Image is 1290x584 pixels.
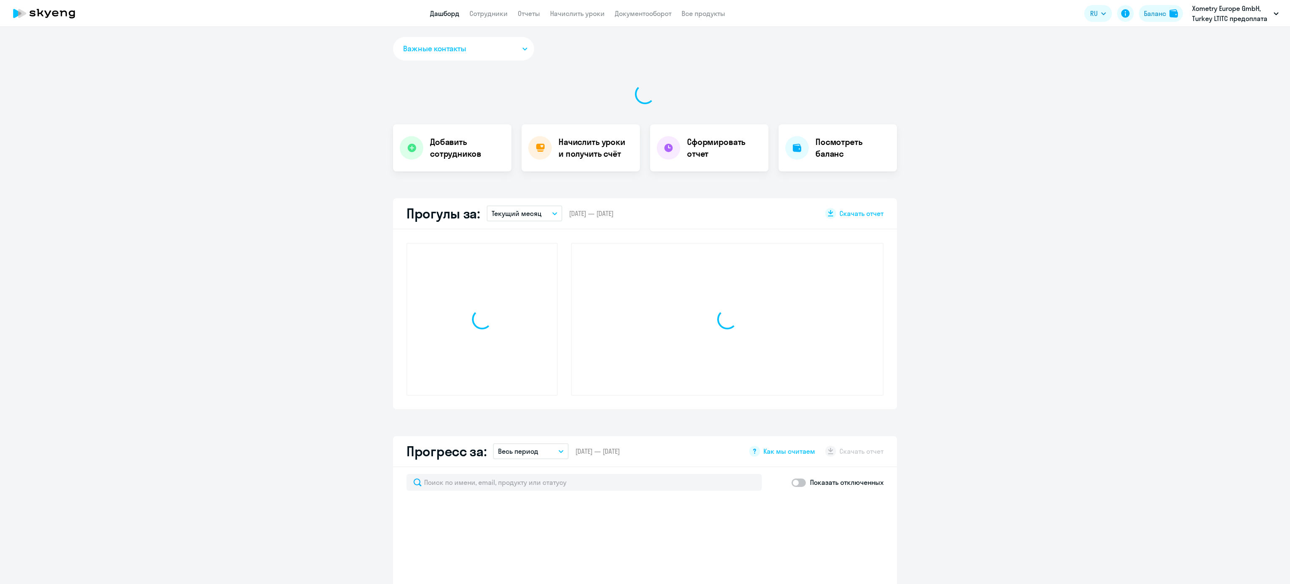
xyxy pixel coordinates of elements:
[569,209,614,218] span: [DATE] — [DATE]
[558,136,632,160] h4: Начислить уроки и получить счёт
[403,43,466,54] span: Важные контакты
[810,477,884,487] p: Показать отключенных
[493,443,569,459] button: Весь период
[1144,8,1166,18] div: Баланс
[430,136,505,160] h4: Добавить сотрудников
[393,37,534,61] button: Важные контакты
[1139,5,1183,22] button: Балансbalance
[815,136,890,160] h4: Посмотреть баланс
[687,136,762,160] h4: Сформировать отчет
[615,9,671,18] a: Документооборот
[550,9,605,18] a: Начислить уроки
[498,446,538,456] p: Весь период
[1188,3,1283,24] button: Xometry Europe GmbH, Turkey LTITC предоплата (временно)
[487,205,562,221] button: Текущий месяц
[1169,9,1178,18] img: balance
[682,9,725,18] a: Все продукты
[1084,5,1112,22] button: RU
[406,205,480,222] h2: Прогулы за:
[763,447,815,456] span: Как мы считаем
[406,443,486,460] h2: Прогресс за:
[492,208,542,218] p: Текущий месяц
[575,447,620,456] span: [DATE] — [DATE]
[430,9,459,18] a: Дашборд
[839,209,884,218] span: Скачать отчет
[406,474,762,491] input: Поиск по имени, email, продукту или статусу
[469,9,508,18] a: Сотрудники
[1192,3,1270,24] p: Xometry Europe GmbH, Turkey LTITC предоплата (временно)
[1090,8,1098,18] span: RU
[518,9,540,18] a: Отчеты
